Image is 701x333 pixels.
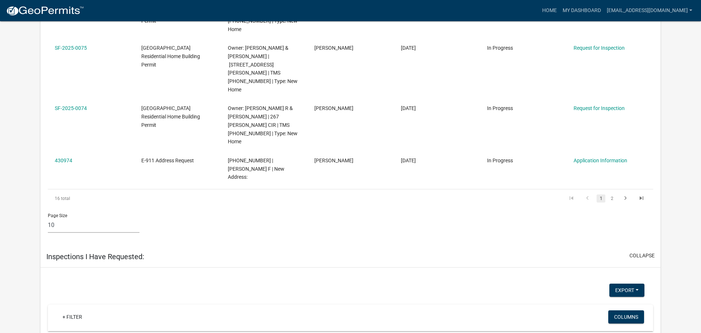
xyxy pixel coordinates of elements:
span: Charlene Silva [314,105,353,111]
span: Charlene Silva [314,45,353,51]
li: page 2 [606,192,617,205]
span: Abbeville County Residential Home Building Permit [141,105,200,128]
button: collapse [629,252,655,260]
button: Columns [608,310,644,323]
a: [EMAIL_ADDRESS][DOMAIN_NAME] [604,4,695,18]
a: go to previous page [581,194,594,203]
span: E-911 Address Request [141,158,194,163]
a: go to last page [635,194,648,203]
button: Export [609,284,644,297]
a: My Dashboard [560,4,604,18]
a: go to first page [564,194,578,203]
span: Owner: BODUS EDWARD & THERESA | 558 STEVENSON RD | TMS 097-00-00-076 | Type: New Home [228,45,298,92]
a: 430974 [55,158,72,163]
a: SF-2025-0075 [55,45,87,51]
li: page 1 [595,192,606,205]
a: go to next page [618,194,632,203]
a: SF-2025-0074 [55,105,87,111]
span: 06/04/2025 [401,158,416,163]
a: + Filter [57,310,88,323]
a: Request for Inspection [574,45,625,51]
span: In Progress [487,158,513,163]
span: Owner: QUALES JORDAN R & MEGAN E YOKEUM | 267 MCCALL CIR | TMS 025-00-00-096 | Type: New Home [228,105,298,144]
a: Application Information [574,158,627,163]
h5: Inspections I Have Requested: [46,252,144,261]
span: Abbeville County Residential Home Building Permit [141,45,200,68]
a: Request for Inspection [574,105,625,111]
span: 06/19/2025 [401,105,416,111]
a: 2 [608,194,616,203]
span: In Progress [487,45,513,51]
a: 1 [597,194,605,203]
span: 06/23/2025 [401,45,416,51]
span: Charlene Silva [314,158,353,163]
span: 008-00-00-014 | LINDSAY TONYA F | New Address: [228,158,284,180]
div: 16 total [48,189,168,208]
a: Home [539,4,560,18]
span: In Progress [487,105,513,111]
